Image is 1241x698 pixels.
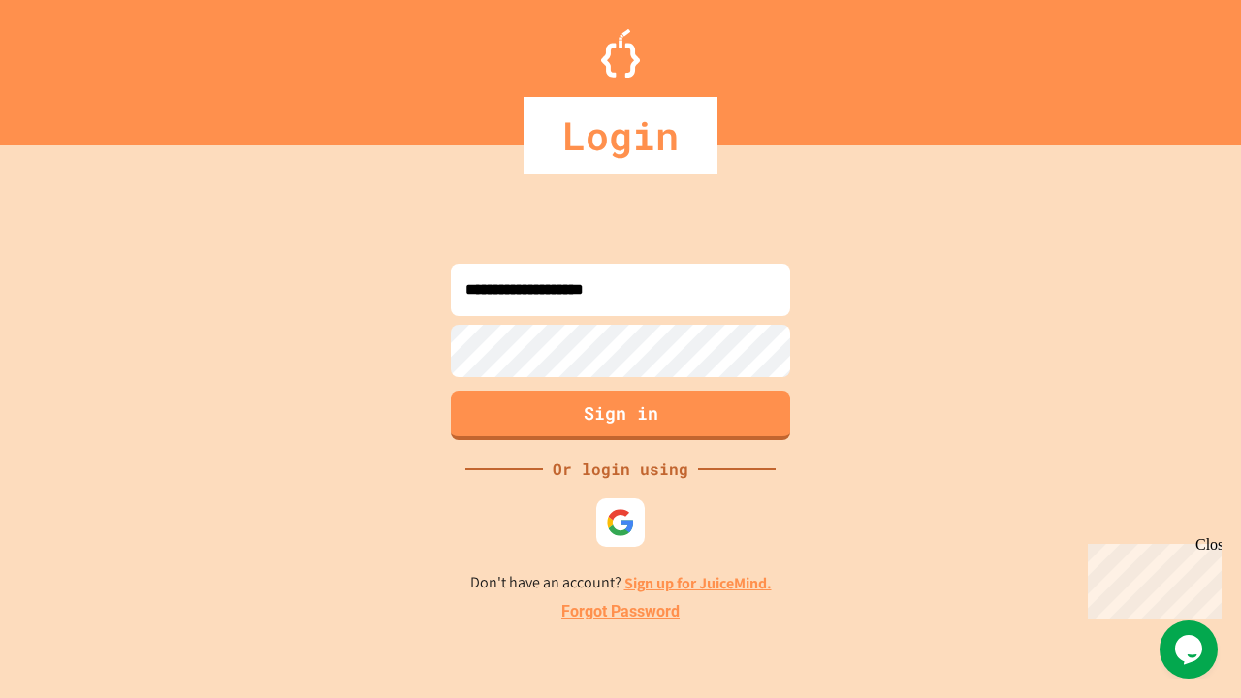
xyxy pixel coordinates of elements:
[1080,536,1222,619] iframe: chat widget
[8,8,134,123] div: Chat with us now!Close
[524,97,717,174] div: Login
[561,600,680,623] a: Forgot Password
[1160,620,1222,679] iframe: chat widget
[543,458,698,481] div: Or login using
[451,391,790,440] button: Sign in
[606,508,635,537] img: google-icon.svg
[601,29,640,78] img: Logo.svg
[624,573,772,593] a: Sign up for JuiceMind.
[470,571,772,595] p: Don't have an account?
